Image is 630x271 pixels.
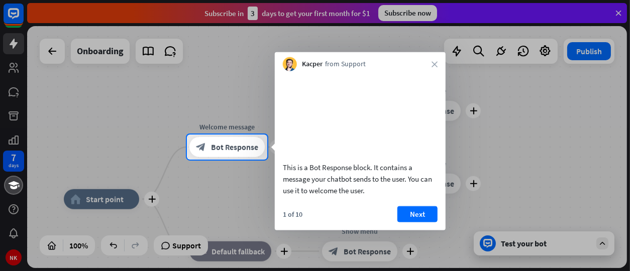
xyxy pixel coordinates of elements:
div: This is a Bot Response block. It contains a message your chatbot sends to the user. You can use i... [283,161,438,196]
i: close [432,61,438,67]
i: block_bot_response [196,142,206,152]
span: from Support [325,59,366,69]
div: 1 of 10 [283,209,302,218]
span: Kacper [302,59,323,69]
button: Next [397,206,438,222]
span: Bot Response [211,142,258,152]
